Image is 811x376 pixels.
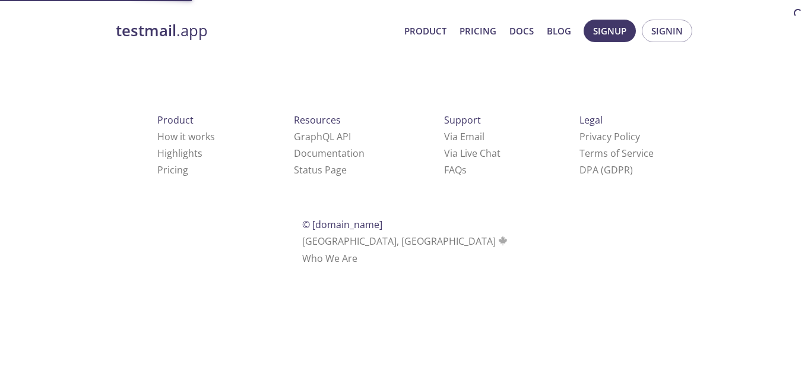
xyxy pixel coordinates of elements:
button: Signup [584,20,636,42]
a: Status Page [294,163,347,176]
a: Privacy Policy [579,130,640,143]
a: Docs [509,23,534,39]
span: Signin [651,23,683,39]
strong: testmail [116,20,176,41]
a: Documentation [294,147,365,160]
button: Signin [642,20,692,42]
a: How it works [157,130,215,143]
a: Highlights [157,147,202,160]
span: Signup [593,23,626,39]
span: Support [444,113,481,127]
a: Blog [547,23,571,39]
a: FAQ [444,163,467,176]
a: Via Email [444,130,484,143]
a: Who We Are [302,252,357,265]
a: testmail.app [116,21,395,41]
a: GraphQL API [294,130,351,143]
span: Legal [579,113,603,127]
a: Product [404,23,446,39]
span: [GEOGRAPHIC_DATA], [GEOGRAPHIC_DATA] [302,235,509,248]
a: DPA (GDPR) [579,163,633,176]
a: Pricing [460,23,496,39]
span: Product [157,113,194,127]
span: s [462,163,467,176]
span: Resources [294,113,341,127]
a: Pricing [157,163,188,176]
a: Terms of Service [579,147,654,160]
a: Via Live Chat [444,147,500,160]
span: © [DOMAIN_NAME] [302,218,382,231]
